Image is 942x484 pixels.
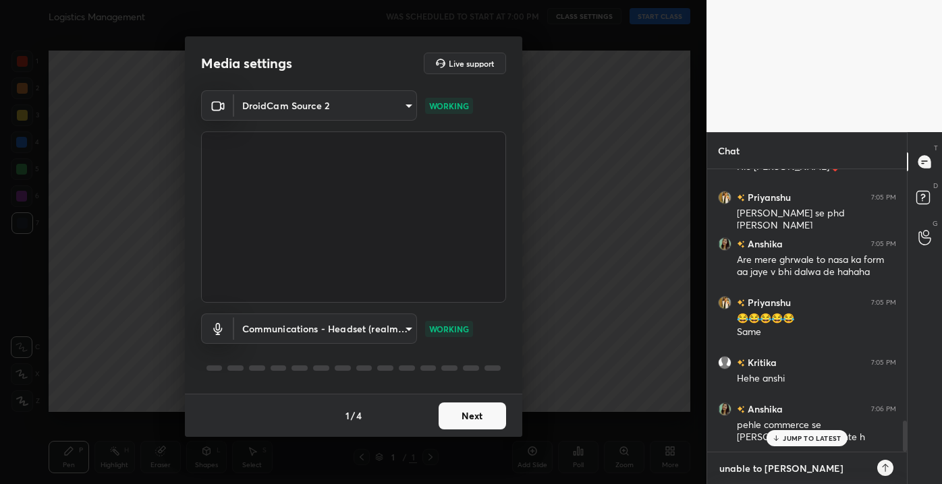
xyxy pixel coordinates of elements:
button: Next [439,402,506,429]
div: DroidCam Source 2 [234,313,417,344]
div: Are mere ghrwale to nasa ka form aa jaye v bhi dalwa de hahaha [737,253,896,279]
h2: Media settings [201,55,292,72]
div: DroidCam Source 2 [234,90,417,121]
p: D [933,181,938,191]
img: no-rating-badge.077c3623.svg [737,299,745,307]
img: no-rating-badge.077c3623.svg [737,241,745,248]
h6: Priyanshu [745,190,791,204]
p: WORKING [429,323,469,335]
h6: Priyanshu [745,295,791,309]
div: grid [707,169,907,452]
div: Same [737,326,896,339]
div: Hehe anshi [737,372,896,386]
h4: / [351,409,355,423]
h6: Anshika [745,402,783,416]
div: pehle commerce se [PERSON_NAME] to dekhte h [737,419,896,444]
img: 4b303397189b40699987c13b8cba983b.jpg [718,296,731,309]
h6: Anshika [745,237,783,251]
p: WORKING [429,100,469,112]
p: G [933,218,938,229]
h5: Live support [449,59,494,67]
p: Chat [707,133,750,169]
div: 😂😂😂😂😂 [737,312,896,326]
div: 7:05 PM [871,359,896,367]
img: fb691bd2aca24f748c2c8257c43f2731.jpg [718,237,731,251]
div: [PERSON_NAME] se phd [PERSON_NAME] [737,207,896,233]
div: 7:05 PM [871,193,896,202]
p: T [934,143,938,153]
textarea: unable to [PERSON_NAME] [718,458,869,479]
img: fb691bd2aca24f748c2c8257c43f2731.jpg [718,402,731,416]
div: 7:05 PM [871,240,896,248]
p: JUMP TO LATEST [783,434,841,442]
img: no-rating-badge.077c3623.svg [737,194,745,202]
img: default.png [718,356,731,369]
h6: Kritika [745,355,777,369]
img: no-rating-badge.077c3623.svg [737,406,745,413]
h4: 4 [356,409,362,423]
h4: 1 [345,409,350,423]
div: 7:05 PM [871,299,896,307]
img: no-rating-badge.077c3623.svg [737,359,745,367]
div: 7:06 PM [871,405,896,413]
img: 4b303397189b40699987c13b8cba983b.jpg [718,191,731,204]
